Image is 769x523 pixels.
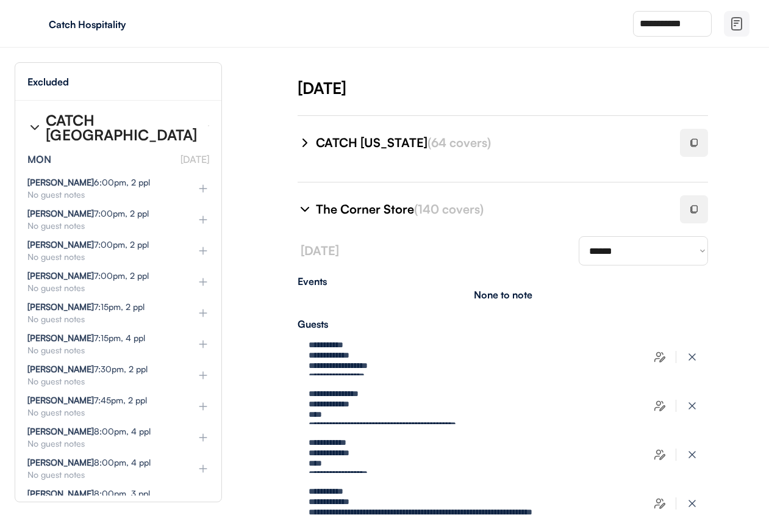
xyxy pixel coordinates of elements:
[27,408,177,417] div: No guest notes
[298,319,708,329] div: Guests
[197,400,209,413] img: plus%20%281%29.svg
[197,369,209,381] img: plus%20%281%29.svg
[27,154,51,164] div: MON
[654,400,666,412] img: users-edit.svg
[49,20,202,29] div: Catch Hospitality
[414,201,484,217] font: (140 covers)
[686,400,698,412] img: x-close%20%283%29.svg
[298,135,312,150] img: chevron-right%20%281%29.svg
[27,427,151,436] div: 8:00pm, 4 ppl
[686,497,698,510] img: x-close%20%283%29.svg
[474,290,532,300] div: None to note
[27,364,94,374] strong: [PERSON_NAME]
[27,333,94,343] strong: [PERSON_NAME]
[27,77,69,87] div: Excluded
[298,202,312,217] img: chevron-right%20%281%29.svg
[27,284,177,292] div: No guest notes
[686,351,698,363] img: x-close%20%283%29.svg
[24,14,44,34] img: yH5BAEAAAAALAAAAAABAAEAAAIBRAA7
[27,365,148,373] div: 7:30pm, 2 ppl
[197,494,209,506] img: plus%20%281%29.svg
[654,497,666,510] img: users-edit.svg
[27,395,94,405] strong: [PERSON_NAME]
[197,214,209,226] img: plus%20%281%29.svg
[298,77,769,99] div: [DATE]
[301,243,339,258] font: [DATE]
[27,253,177,261] div: No guest notes
[197,276,209,288] img: plus%20%281%29.svg
[27,222,177,230] div: No guest notes
[197,338,209,350] img: plus%20%281%29.svg
[197,463,209,475] img: plus%20%281%29.svg
[316,201,665,218] div: The Corner Store
[27,377,177,386] div: No guest notes
[197,307,209,319] img: plus%20%281%29.svg
[686,449,698,461] img: x-close%20%283%29.svg
[27,190,177,199] div: No guest notes
[27,315,177,323] div: No guest notes
[427,135,491,150] font: (64 covers)
[316,134,665,151] div: CATCH [US_STATE]
[729,16,744,31] img: file-02.svg
[197,431,209,444] img: plus%20%281%29.svg
[27,270,94,281] strong: [PERSON_NAME]
[27,209,149,218] div: 7:00pm, 2 ppl
[27,439,177,448] div: No guest notes
[27,303,145,311] div: 7:15pm, 2 ppl
[27,457,94,467] strong: [PERSON_NAME]
[27,489,150,498] div: 8:00pm, 3 ppl
[27,208,94,218] strong: [PERSON_NAME]
[27,334,145,342] div: 7:15pm, 4 ppl
[46,113,198,142] div: CATCH [GEOGRAPHIC_DATA]
[654,449,666,461] img: users-edit.svg
[27,240,149,249] div: 7:00pm, 2 ppl
[27,301,94,312] strong: [PERSON_NAME]
[654,351,666,363] img: users-edit.svg
[27,396,147,405] div: 7:45pm, 2 ppl
[27,471,177,479] div: No guest notes
[27,346,177,355] div: No guest notes
[27,458,151,467] div: 8:00pm, 4 ppl
[197,245,209,257] img: plus%20%281%29.svg
[27,120,42,135] img: chevron-right%20%281%29.svg
[27,272,149,280] div: 7:00pm, 2 ppl
[27,426,94,436] strong: [PERSON_NAME]
[197,182,209,195] img: plus%20%281%29.svg
[27,178,150,187] div: 6:00pm, 2 ppl
[27,239,94,250] strong: [PERSON_NAME]
[298,276,708,286] div: Events
[181,153,209,165] font: [DATE]
[27,177,94,187] strong: [PERSON_NAME]
[27,488,94,499] strong: [PERSON_NAME]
